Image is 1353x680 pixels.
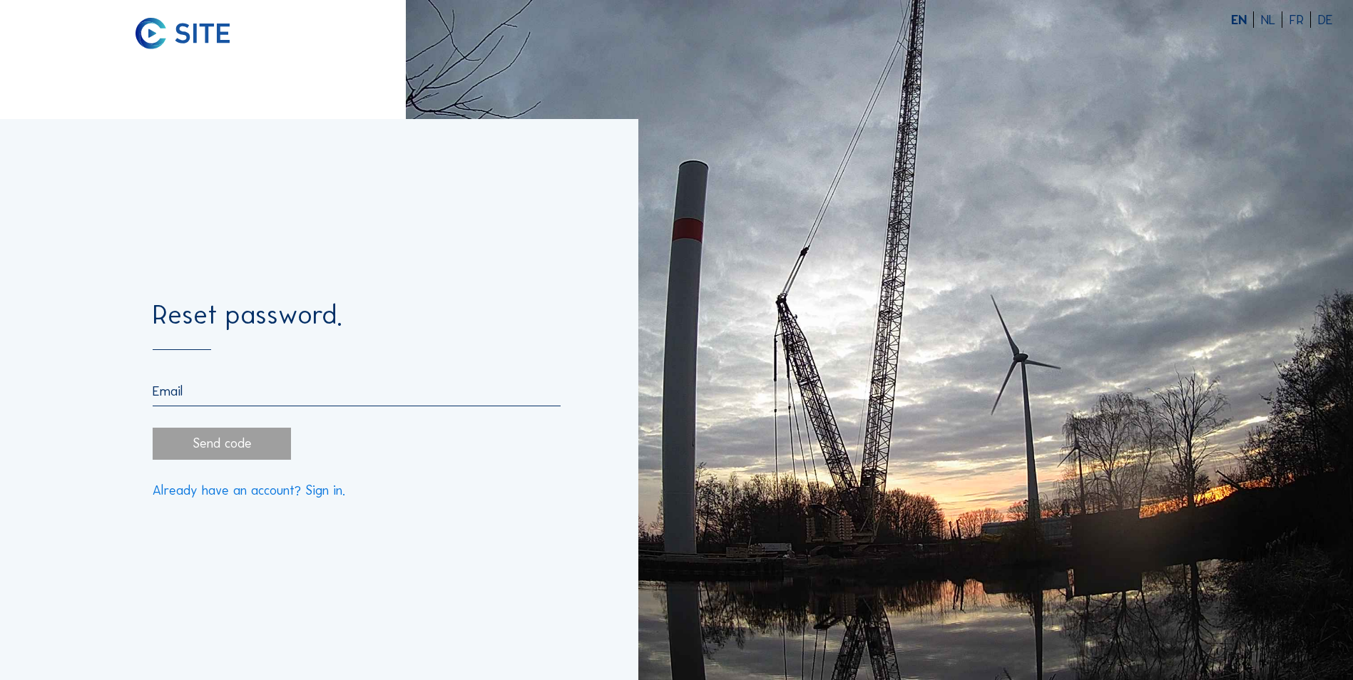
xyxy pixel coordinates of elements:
a: Already have an account? Sign in. [153,484,345,498]
div: Reset password. [153,302,561,350]
div: FR [1290,14,1311,27]
div: Send code [153,428,290,460]
div: EN [1231,14,1254,27]
img: C-SITE logo [136,18,230,50]
input: Email [153,383,561,399]
div: DE [1318,14,1333,27]
div: NL [1261,14,1282,27]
